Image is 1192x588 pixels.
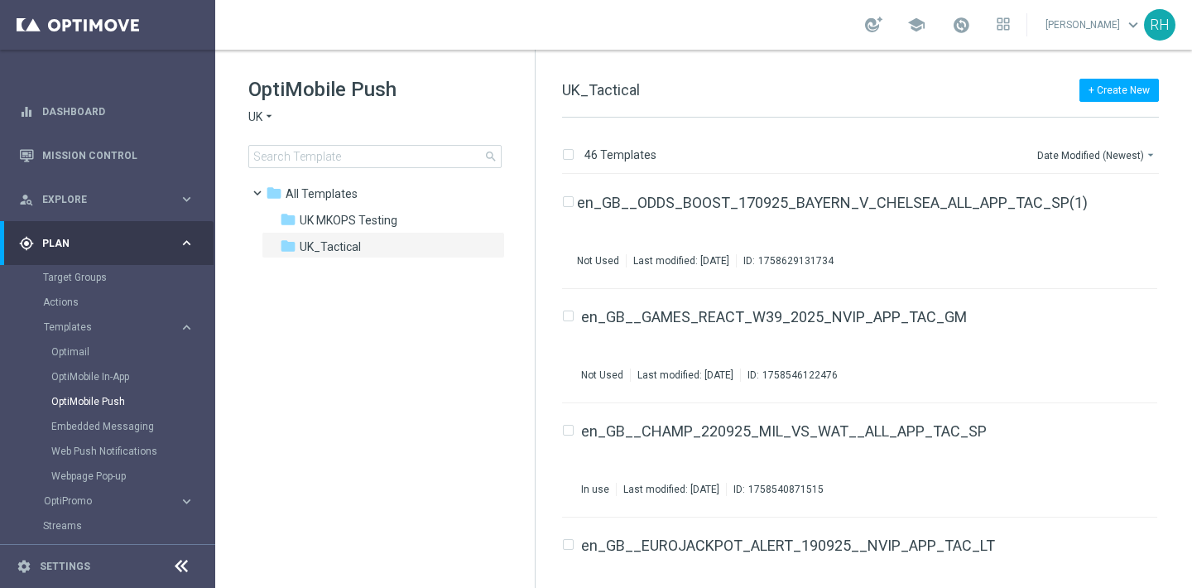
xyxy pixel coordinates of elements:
a: Embedded Messaging [51,420,172,433]
a: Webpage Pop-up [51,470,172,483]
button: gps_fixed Plan keyboard_arrow_right [18,237,195,250]
button: person_search Explore keyboard_arrow_right [18,193,195,206]
span: Plan [42,239,179,248]
div: Press SPACE to select this row. [546,403,1189,518]
i: person_search [19,192,34,207]
span: Templates [286,186,358,201]
button: Date Modified (Newest)arrow_drop_down [1036,145,1159,165]
a: Streams [43,519,172,533]
div: Press SPACE to select this row. [546,289,1189,403]
a: en_GB__GAMES_REACT_W39_2025_NVIP_APP_TAC_GM [581,310,967,325]
span: UK MKOPS Testing [300,213,397,228]
i: arrow_drop_down [262,109,276,125]
span: search [484,150,497,163]
div: Target Groups [43,265,214,290]
div: Last modified: [DATE] [627,254,736,267]
button: + Create New [1079,79,1159,102]
div: 1758629131734 [758,254,834,267]
div: ID: [726,483,824,496]
span: school [907,16,925,34]
div: OptiPromo [44,496,179,506]
i: arrow_drop_down [1144,148,1157,161]
p: 46 Templates [584,147,656,162]
a: [PERSON_NAME]keyboard_arrow_down [1044,12,1144,37]
div: Embedded Messaging [51,414,214,439]
i: keyboard_arrow_right [179,320,195,335]
div: Press SPACE to select this row. [546,175,1189,289]
div: Dashboard [19,89,195,133]
div: 1758540871515 [748,483,824,496]
span: UK_Tactical [562,81,640,99]
div: Plan [19,236,179,251]
i: settings [17,559,31,574]
span: UK_Tactical [300,239,361,254]
a: Actions [43,296,172,309]
a: Optimail [51,345,172,359]
div: Realtime Triggers [43,538,214,563]
div: OptiPromo [43,489,214,513]
a: OptiMobile Push [51,395,172,408]
i: gps_fixed [19,236,34,251]
div: Actions [43,290,214,315]
div: OptiMobile In-App [51,364,214,389]
button: OptiPromo keyboard_arrow_right [43,494,195,508]
i: keyboard_arrow_right [179,191,195,207]
h1: OptiMobile Push [248,76,502,103]
div: Optimail [51,340,214,364]
div: Mission Control [19,133,195,177]
a: en_GB__CHAMP_220925_MIL_VS_WAT__ALL_APP_TAC_SP [581,424,987,439]
div: ID: [740,369,838,382]
div: Webpage Pop-up [51,464,214,489]
div: Not Used [577,254,619,267]
i: equalizer [19,104,34,119]
div: OptiMobile Push [51,389,214,414]
span: keyboard_arrow_down [1124,16,1142,34]
a: Web Push Notifications [51,445,172,458]
div: Templates [43,315,214,489]
button: Mission Control [18,149,195,162]
button: UK arrow_drop_down [248,109,276,125]
a: OptiMobile In-App [51,370,172,383]
div: 1758546122476 [762,369,838,382]
div: RH [1144,9,1175,41]
div: In use [581,483,609,496]
div: Not Used [581,369,623,382]
i: folder [266,185,282,201]
span: Templates [44,322,162,332]
i: folder [280,211,296,228]
div: ID: [736,254,834,267]
a: en_GB__EUROJACKPOT_ALERT_190925__NVIP_APP_TAC_LT [581,538,995,553]
input: Search Template [248,145,502,168]
i: keyboard_arrow_right [179,494,195,509]
a: Dashboard [42,89,195,133]
span: OptiPromo [44,496,162,506]
a: en_GB__ODDS_BOOST_170925_BAYERN_V_CHELSEA_ALL_APP_TAC_SP(1) [577,195,1088,210]
div: Explore [19,192,179,207]
a: Target Groups [43,271,172,284]
a: Settings [40,561,90,571]
a: Mission Control [42,133,195,177]
button: Templates keyboard_arrow_right [43,321,195,334]
button: equalizer Dashboard [18,105,195,118]
div: Streams [43,513,214,538]
i: keyboard_arrow_right [179,235,195,251]
i: folder [280,238,296,254]
div: Last modified: [DATE] [631,369,740,382]
span: UK [248,109,262,125]
div: Templates [44,322,179,332]
div: Web Push Notifications [51,439,214,464]
span: Explore [42,195,179,205]
div: Last modified: [DATE] [617,483,726,496]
